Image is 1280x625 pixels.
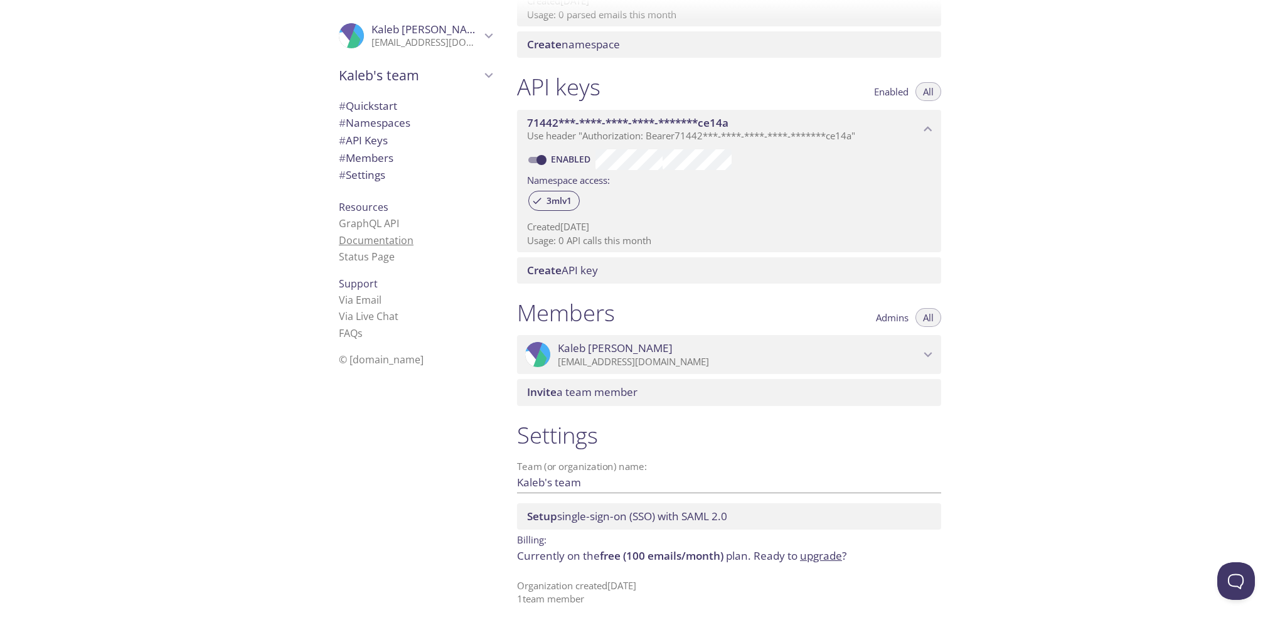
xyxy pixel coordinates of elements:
[517,335,941,374] div: Kaleb Bishop
[754,548,846,563] span: Ready to ?
[1217,562,1255,600] iframe: Help Scout Beacon - Open
[517,73,600,101] h1: API keys
[527,509,557,523] span: Setup
[528,191,580,211] div: 3mlv1
[339,99,346,113] span: #
[517,379,941,405] div: Invite a team member
[527,220,931,233] p: Created [DATE]
[339,233,413,247] a: Documentation
[339,168,385,182] span: Settings
[339,151,393,165] span: Members
[527,385,557,399] span: Invite
[339,151,346,165] span: #
[527,170,610,188] label: Namespace access:
[329,15,502,56] div: Kaleb Bishop
[549,153,595,165] a: Enabled
[517,503,941,530] div: Setup SSO
[339,353,424,366] span: © [DOMAIN_NAME]
[329,149,502,167] div: Members
[527,263,598,277] span: API key
[339,99,397,113] span: Quickstart
[329,166,502,184] div: Team Settings
[527,37,620,51] span: namespace
[329,132,502,149] div: API Keys
[517,299,615,327] h1: Members
[558,356,920,368] p: [EMAIL_ADDRESS][DOMAIN_NAME]
[371,36,481,49] p: [EMAIL_ADDRESS][DOMAIN_NAME]
[867,82,916,101] button: Enabled
[517,421,941,449] h1: Settings
[527,37,562,51] span: Create
[868,308,916,327] button: Admins
[915,308,941,327] button: All
[527,234,931,247] p: Usage: 0 API calls this month
[339,309,398,323] a: Via Live Chat
[339,115,410,130] span: Namespaces
[329,59,502,92] div: Kaleb's team
[800,548,842,563] a: upgrade
[339,67,481,84] span: Kaleb's team
[527,263,562,277] span: Create
[329,97,502,115] div: Quickstart
[527,509,727,523] span: single-sign-on (SSO) with SAML 2.0
[600,548,723,563] span: free (100 emails/month)
[339,277,378,291] span: Support
[339,216,399,230] a: GraphQL API
[517,548,941,564] p: Currently on the plan.
[339,115,346,130] span: #
[339,200,388,214] span: Resources
[329,114,502,132] div: Namespaces
[539,195,579,206] span: 3mlv1
[517,257,941,284] div: Create API Key
[517,462,648,471] label: Team (or organization) name:
[517,31,941,58] div: Create namespace
[517,579,941,606] p: Organization created [DATE] 1 team member
[339,326,363,340] a: FAQ
[527,385,637,399] span: a team member
[339,133,346,147] span: #
[517,530,941,548] p: Billing:
[371,22,486,36] span: Kaleb [PERSON_NAME]
[915,82,941,101] button: All
[339,293,381,307] a: Via Email
[339,168,346,182] span: #
[558,341,673,355] span: Kaleb [PERSON_NAME]
[358,326,363,340] span: s
[339,250,395,264] a: Status Page
[339,133,388,147] span: API Keys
